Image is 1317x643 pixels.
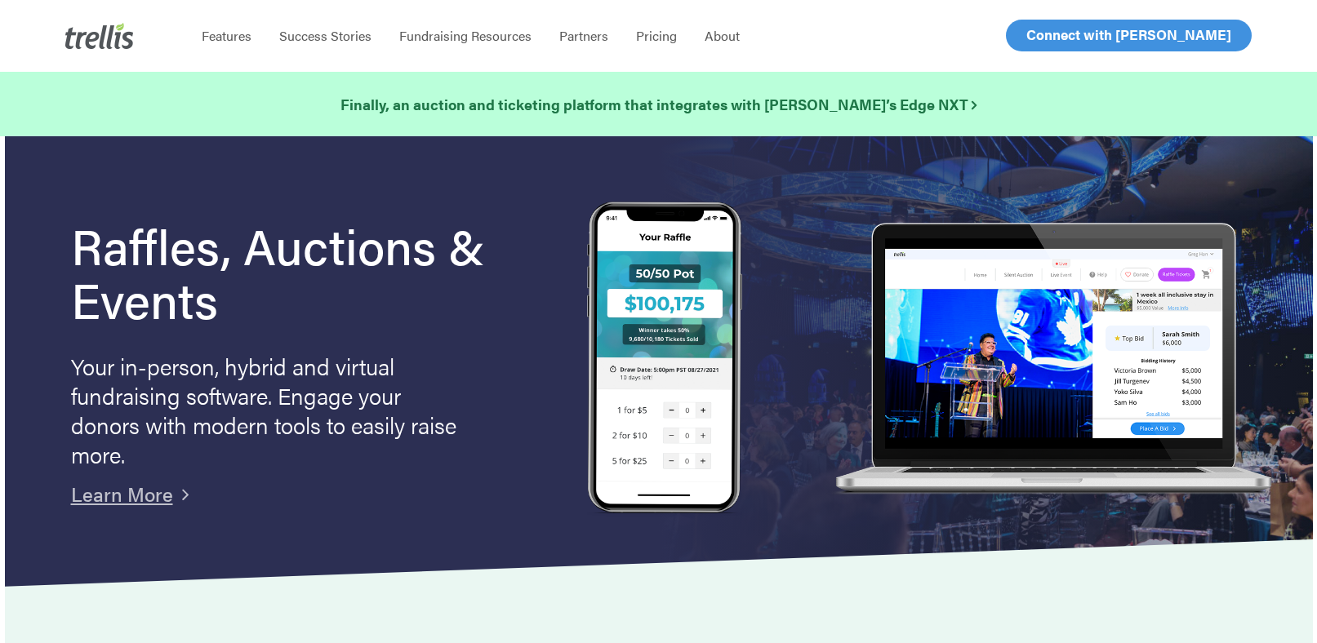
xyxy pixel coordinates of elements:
img: rafflelaptop_mac_optim.png [826,223,1279,496]
span: Success Stories [279,26,372,45]
img: Trellis Raffles, Auctions and Event Fundraising [587,202,742,517]
img: Trellis [65,23,134,49]
h1: Raffles, Auctions & Events [71,218,535,326]
a: Finally, an auction and ticketing platform that integrates with [PERSON_NAME]’s Edge NXT [340,93,977,116]
p: Your in-person, hybrid and virtual fundraising software. Engage your donors with modern tools to ... [71,351,463,468]
a: Pricing [622,28,691,44]
a: Fundraising Resources [385,28,545,44]
span: Partners [559,26,608,45]
a: Features [188,28,265,44]
span: About [705,26,740,45]
strong: Finally, an auction and ticketing platform that integrates with [PERSON_NAME]’s Edge NXT [340,94,977,114]
span: Fundraising Resources [399,26,532,45]
span: Pricing [636,26,677,45]
a: Connect with [PERSON_NAME] [1006,20,1252,51]
span: Features [202,26,251,45]
a: Learn More [71,480,173,508]
span: Connect with [PERSON_NAME] [1026,24,1231,44]
a: Partners [545,28,622,44]
a: About [691,28,754,44]
a: Success Stories [265,28,385,44]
